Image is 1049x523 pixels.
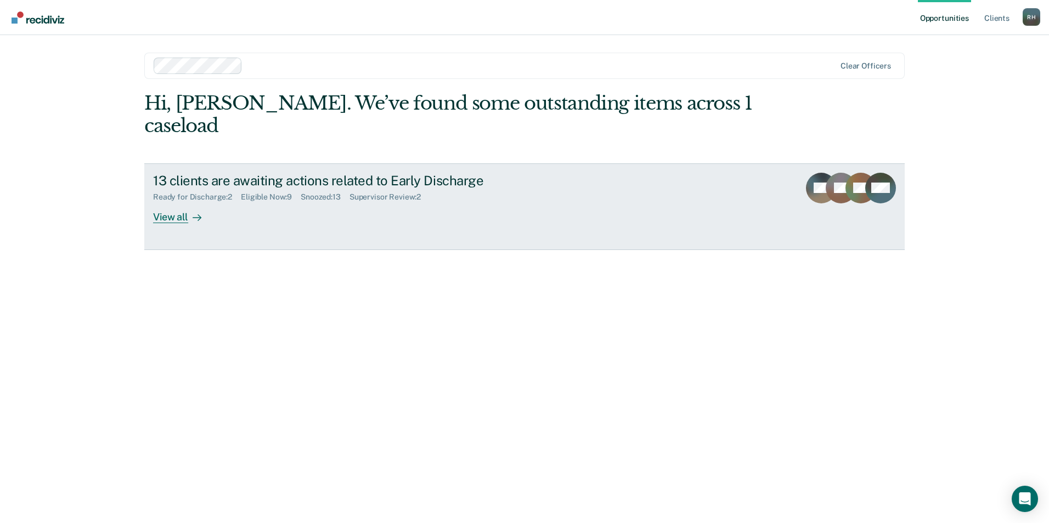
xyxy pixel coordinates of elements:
[153,202,215,223] div: View all
[1023,8,1040,26] div: R H
[241,192,301,202] div: Eligible Now : 9
[349,192,430,202] div: Supervisor Review : 2
[1012,486,1038,512] div: Open Intercom Messenger
[301,192,349,202] div: Snoozed : 13
[144,92,753,137] div: Hi, [PERSON_NAME]. We’ve found some outstanding items across 1 caseload
[12,12,64,24] img: Recidiviz
[153,173,538,189] div: 13 clients are awaiting actions related to Early Discharge
[841,61,891,71] div: Clear officers
[1023,8,1040,26] button: Profile dropdown button
[144,163,905,250] a: 13 clients are awaiting actions related to Early DischargeReady for Discharge:2Eligible Now:9Snoo...
[153,192,241,202] div: Ready for Discharge : 2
